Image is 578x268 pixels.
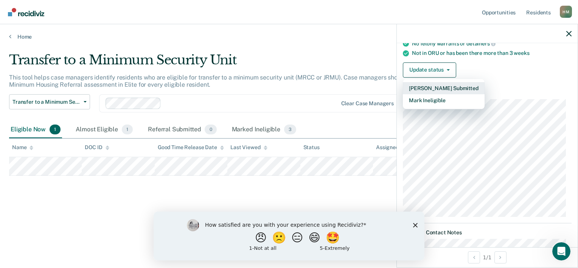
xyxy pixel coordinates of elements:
div: Good Time Release Date [158,144,224,151]
iframe: Intercom live chat [552,242,570,260]
span: 0 [205,125,216,134]
div: Name [12,144,33,151]
span: Transfer to a Minimum Security Unit [12,99,81,105]
span: 1 [50,125,61,134]
div: Not in ORU or has been there more than 3 [412,50,572,56]
div: Eligible Now [9,122,62,138]
div: Referral Submitted [146,122,218,138]
div: H M [560,6,572,18]
div: 1 / 1 [397,247,578,267]
span: 3 [284,125,296,134]
div: DOC ID [85,144,109,151]
span: weeks [514,50,529,56]
img: Recidiviz [8,8,44,16]
button: [PERSON_NAME] Submitted [403,82,485,94]
button: Previous Opportunity [468,251,480,263]
div: Transfer to a Minimum Security Unit [9,52,443,74]
span: 1 [122,125,133,134]
div: Almost Eligible [74,122,134,138]
button: Mark Ineligible [403,94,485,106]
a: Home [9,33,569,40]
div: Assigned to [376,144,412,151]
dt: Relevant Contact Notes [403,229,572,236]
button: Update status [403,62,456,78]
div: Marked Ineligible [230,122,298,138]
button: Next Opportunity [494,251,507,263]
button: Profile dropdown button [560,6,572,18]
span: detainers [466,41,496,47]
div: Last Viewed [230,144,267,151]
div: Clear case managers [341,100,394,107]
iframe: Survey by Kim from Recidiviz [154,212,424,260]
p: This tool helps case managers identify residents who are eligible for transfer to a minimum secur... [9,74,439,88]
div: Status [303,144,320,151]
dt: Incarceration [403,90,572,96]
div: No felony warrants or [412,40,572,47]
